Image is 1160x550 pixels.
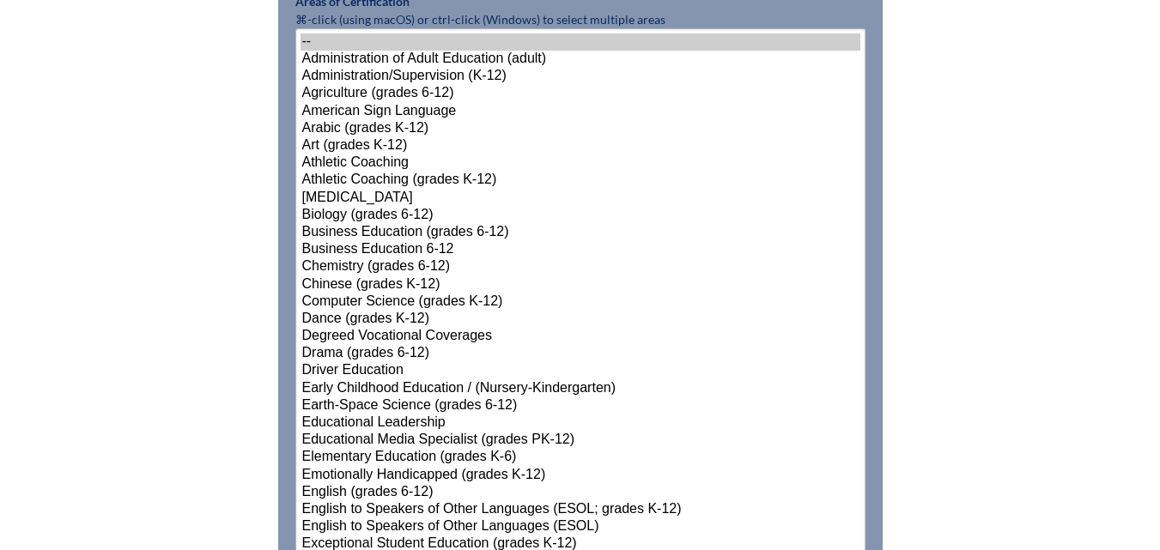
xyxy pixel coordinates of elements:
option: Chinese (grades K-12) [301,276,860,293]
option: Computer Science (grades K-12) [301,293,860,311]
option: Athletic Coaching (grades K-12) [301,172,860,189]
option: Biology (grades 6-12) [301,207,860,224]
option: Earth-Space Science (grades 6-12) [301,397,860,414]
option: [MEDICAL_DATA] [301,190,860,207]
option: Dance (grades K-12) [301,311,860,328]
option: American Sign Language [301,103,860,120]
option: English to Speakers of Other Languages (ESOL) [301,518,860,535]
option: Athletic Coaching [301,154,860,172]
option: -- [301,33,860,51]
option: Arabic (grades K-12) [301,120,860,137]
option: English (grades 6-12) [301,484,860,501]
option: Administration/Supervision (K-12) [301,68,860,85]
option: Administration of Adult Education (adult) [301,51,860,68]
option: Elementary Education (grades K-6) [301,449,860,466]
option: Driver Education [301,362,860,379]
option: Drama (grades 6-12) [301,345,860,362]
option: Chemistry (grades 6-12) [301,258,860,275]
option: Emotionally Handicapped (grades K-12) [301,467,860,484]
option: English to Speakers of Other Languages (ESOL; grades K-12) [301,501,860,518]
option: Early Childhood Education / (Nursery-Kindergarten) [301,380,860,397]
option: Business Education (grades 6-12) [301,224,860,241]
option: Agriculture (grades 6-12) [301,85,860,102]
option: Educational Media Specialist (grades PK-12) [301,432,860,449]
option: Educational Leadership [301,414,860,432]
option: Degreed Vocational Coverages [301,328,860,345]
option: Business Education 6-12 [301,241,860,258]
option: Art (grades K-12) [301,137,860,154]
